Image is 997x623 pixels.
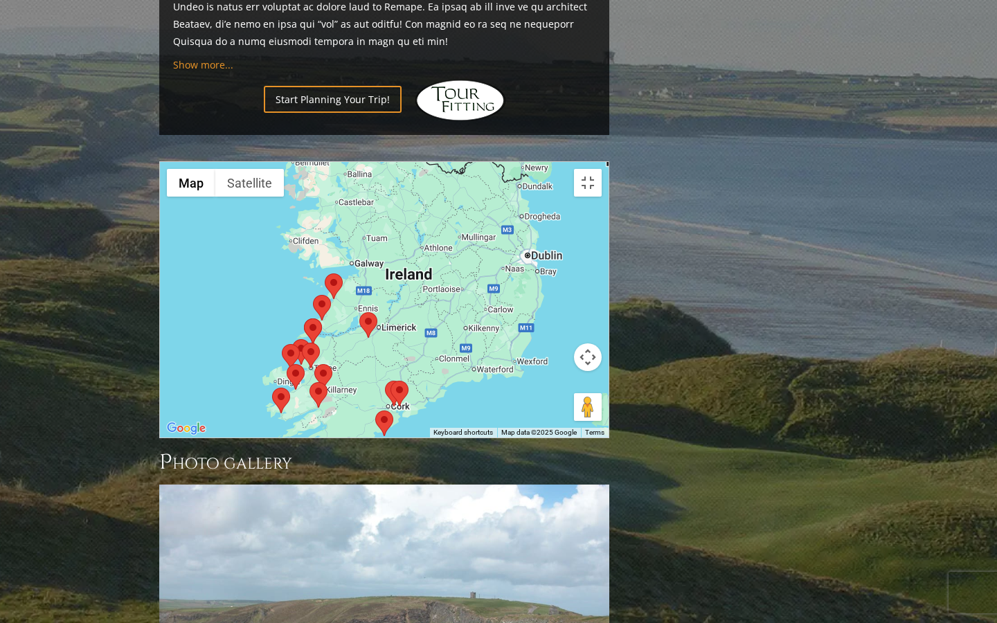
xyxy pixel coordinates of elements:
[415,80,505,121] img: Hidden Links
[574,343,602,371] button: Map camera controls
[163,419,209,437] a: Open this area in Google Maps (opens a new window)
[433,428,493,437] button: Keyboard shortcuts
[159,449,609,476] h3: Photo Gallery
[163,419,209,437] img: Google
[173,58,233,71] a: Show more...
[501,428,577,436] span: Map data ©2025 Google
[167,169,215,197] button: Show street map
[264,86,402,113] a: Start Planning Your Trip!
[215,169,284,197] button: Show satellite imagery
[585,428,604,436] a: Terms
[574,393,602,421] button: Drag Pegman onto the map to open Street View
[574,169,602,197] button: Toggle fullscreen view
